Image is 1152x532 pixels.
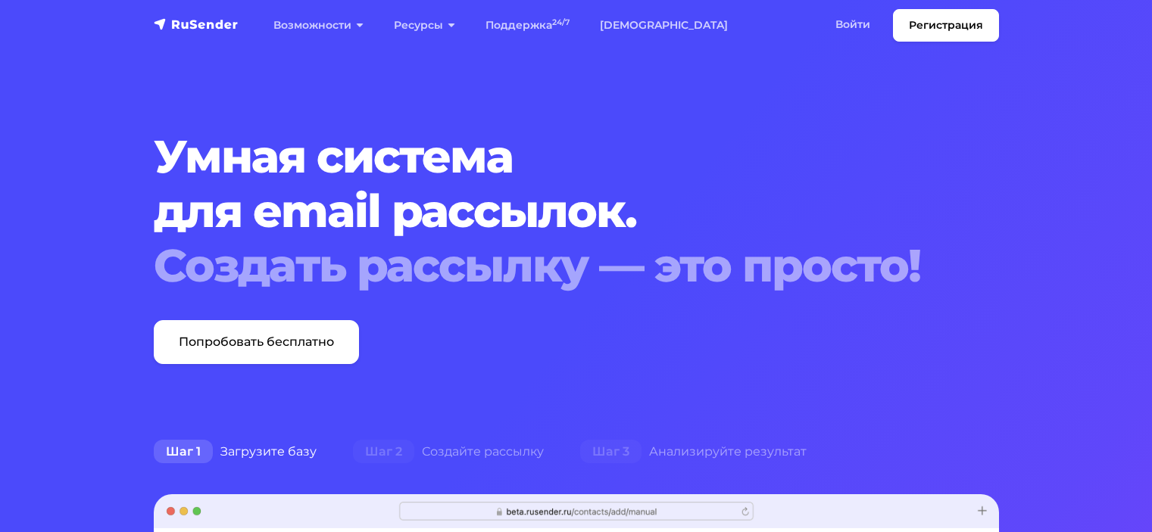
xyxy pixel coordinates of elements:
[470,10,585,41] a: Поддержка24/7
[353,440,414,464] span: Шаг 2
[136,437,335,467] div: Загрузите базу
[258,10,379,41] a: Возможности
[154,238,927,293] div: Создать рассылку — это просто!
[562,437,825,467] div: Анализируйте результат
[379,10,470,41] a: Ресурсы
[552,17,570,27] sup: 24/7
[893,9,999,42] a: Регистрация
[820,9,885,40] a: Войти
[154,17,239,32] img: RuSender
[335,437,562,467] div: Создайте рассылку
[154,440,213,464] span: Шаг 1
[585,10,743,41] a: [DEMOGRAPHIC_DATA]
[580,440,642,464] span: Шаг 3
[154,320,359,364] a: Попробовать бесплатно
[154,129,927,293] h1: Умная система для email рассылок.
